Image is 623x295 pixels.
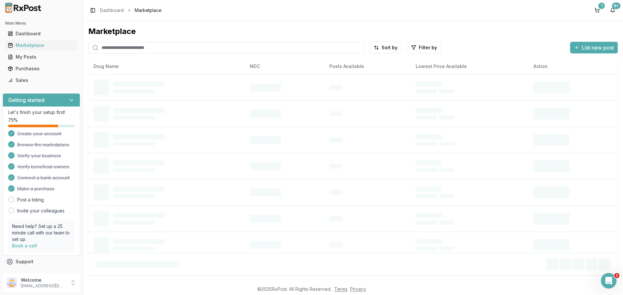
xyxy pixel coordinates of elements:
[17,197,44,203] a: Post a listing
[88,26,618,37] div: Marketplace
[612,3,620,9] div: 9+
[17,186,55,192] span: Make a purchase
[6,278,17,288] img: User avatar
[570,42,618,53] button: List new post
[8,109,75,116] p: Let's finish your setup first!
[5,40,78,51] a: Marketplace
[598,3,605,9] div: 1
[3,40,80,51] button: Marketplace
[17,164,69,170] span: Verify beneficial owners
[3,3,44,13] img: RxPost Logo
[410,59,529,74] th: Lowest Price Available
[528,59,618,74] th: Action
[614,273,619,278] span: 1
[5,28,78,40] a: Dashboard
[17,130,61,137] span: Create your account
[407,42,441,53] button: Filter by
[8,117,18,123] span: 75 %
[5,21,78,26] h2: Main Menu
[570,45,618,51] a: List new post
[3,28,80,39] button: Dashboard
[100,7,162,14] nav: breadcrumb
[3,75,80,85] button: Sales
[8,77,75,84] div: Sales
[12,243,37,248] a: Book a call
[3,63,80,74] button: Purchases
[382,44,397,51] span: Sort by
[21,277,66,283] p: Welcome
[3,267,80,279] button: Feedback
[16,270,38,277] span: Feedback
[5,63,78,74] a: Purchases
[21,283,66,289] p: [EMAIL_ADDRESS][DOMAIN_NAME]
[17,142,69,148] span: Browse the marketplace
[582,44,614,51] span: List new post
[5,74,78,86] a: Sales
[8,30,75,37] div: Dashboard
[3,52,80,62] button: My Posts
[12,223,71,243] p: Need help? Set up a 25 minute call with our team to set up.
[17,153,61,159] span: Verify your business
[8,96,44,104] h3: Getting started
[8,65,75,72] div: Purchases
[334,286,348,292] a: Terms
[601,273,617,289] iframe: Intercom live chat
[370,42,402,53] button: Sort by
[88,59,245,74] th: Drug Name
[419,44,437,51] span: Filter by
[8,54,75,60] div: My Posts
[607,5,618,16] button: 9+
[592,5,602,16] button: 1
[324,59,410,74] th: Posts Available
[17,208,65,214] a: Invite your colleagues
[100,7,124,14] a: Dashboard
[350,286,366,292] a: Privacy
[135,7,162,14] span: Marketplace
[3,256,80,267] button: Support
[5,51,78,63] a: My Posts
[245,59,324,74] th: NDC
[17,175,70,181] span: Connect a bank account
[8,42,75,49] div: Marketplace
